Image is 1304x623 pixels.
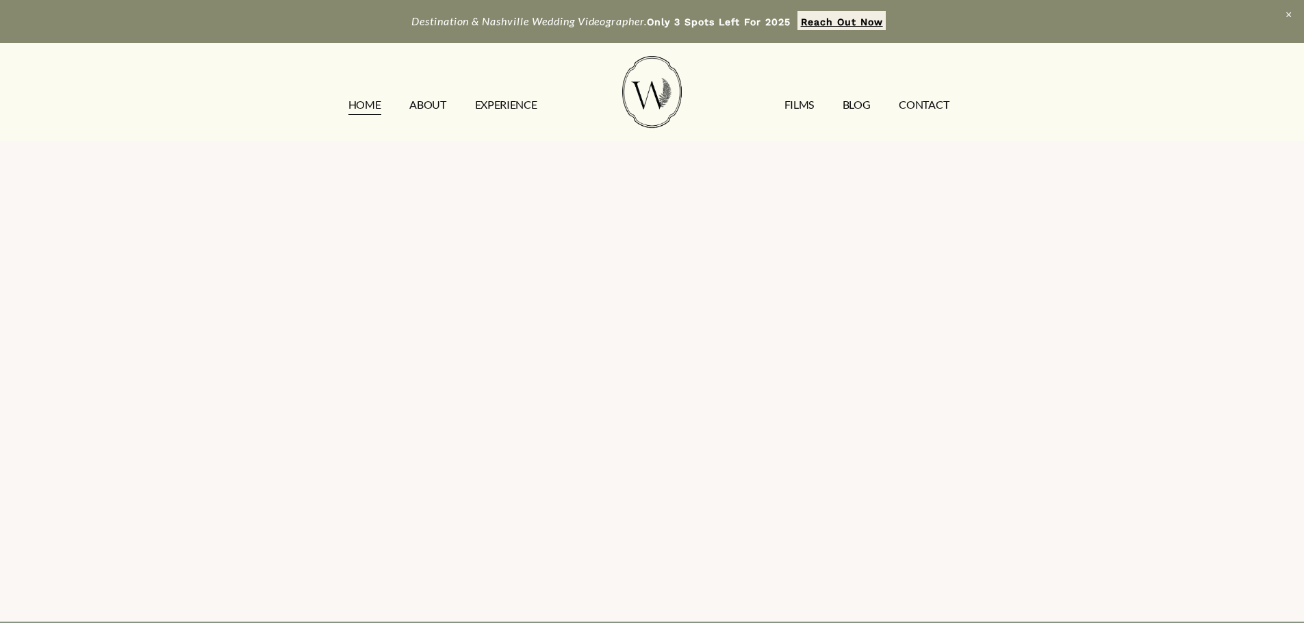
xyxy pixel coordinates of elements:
a: CONTACT [899,94,949,116]
strong: Reach Out Now [801,16,883,27]
a: HOME [348,94,381,116]
a: ABOUT [409,94,446,116]
a: FILMS [784,94,814,116]
a: Blog [843,94,871,116]
a: Reach Out Now [797,11,886,30]
a: EXPERIENCE [475,94,537,116]
img: Wild Fern Weddings [622,56,681,128]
